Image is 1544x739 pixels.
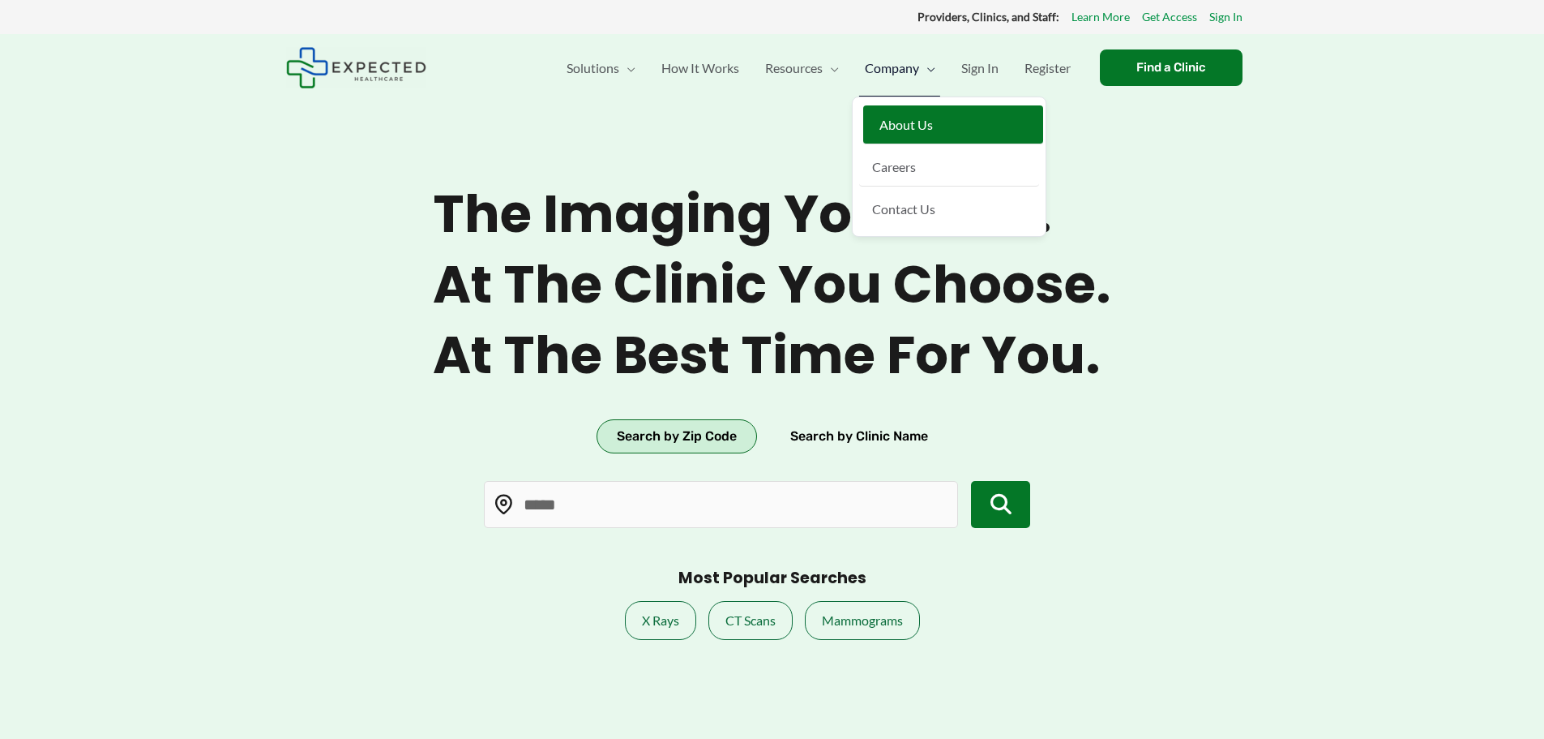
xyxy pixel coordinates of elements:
[859,190,1039,228] a: Contact Us
[597,419,757,453] button: Search by Zip Code
[708,601,793,640] a: CT Scans
[852,40,948,97] a: CompanyMenu Toggle
[919,40,935,97] span: Menu Toggle
[770,419,948,453] button: Search by Clinic Name
[1142,6,1197,28] a: Get Access
[433,183,1111,246] span: The imaging you need.
[648,40,752,97] a: How It Works
[752,40,852,97] a: ResourcesMenu Toggle
[625,601,696,640] a: X Rays
[433,324,1111,387] span: At the best time for you.
[765,40,823,97] span: Resources
[494,494,515,515] img: Location pin
[872,201,935,217] span: Contact Us
[567,40,619,97] span: Solutions
[872,159,916,174] span: Careers
[661,40,739,97] span: How It Works
[805,601,920,640] a: Mammograms
[1209,6,1242,28] a: Sign In
[1024,40,1071,97] span: Register
[863,105,1043,144] a: About Us
[1012,40,1084,97] a: Register
[554,40,1084,97] nav: Primary Site Navigation
[865,40,919,97] span: Company
[286,47,426,88] img: Expected Healthcare Logo - side, dark font, small
[879,117,933,132] span: About Us
[678,569,866,589] h3: Most Popular Searches
[859,148,1039,187] a: Careers
[433,254,1111,316] span: At the clinic you choose.
[948,40,1012,97] a: Sign In
[1100,49,1242,86] a: Find a Clinic
[823,40,839,97] span: Menu Toggle
[917,10,1059,24] strong: Providers, Clinics, and Staff:
[619,40,635,97] span: Menu Toggle
[554,40,648,97] a: SolutionsMenu Toggle
[961,40,999,97] span: Sign In
[1071,6,1130,28] a: Learn More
